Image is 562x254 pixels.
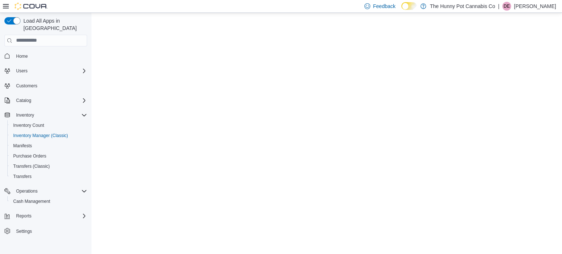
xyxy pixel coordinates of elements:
button: Transfers [7,171,90,182]
span: Feedback [373,3,396,10]
p: [PERSON_NAME] [514,2,556,11]
span: Inventory Manager (Classic) [13,133,68,139]
button: Inventory [13,111,37,120]
span: Inventory Count [10,121,87,130]
a: Settings [13,227,35,236]
a: Transfers (Classic) [10,162,53,171]
span: Customers [16,83,37,89]
span: Reports [13,212,87,220]
p: | [498,2,499,11]
span: Reports [16,213,31,219]
button: Purchase Orders [7,151,90,161]
a: Customers [13,81,40,90]
span: Manifests [13,143,32,149]
button: Home [1,51,90,61]
a: Transfers [10,172,34,181]
span: Users [13,67,87,75]
span: Inventory [16,112,34,118]
span: Operations [16,188,38,194]
button: Reports [1,211,90,221]
button: Manifests [7,141,90,151]
span: Inventory [13,111,87,120]
span: Settings [13,226,87,235]
button: Inventory Manager (Classic) [7,130,90,141]
input: Dark Mode [401,2,417,10]
button: Catalog [13,96,34,105]
span: Inventory Manager (Classic) [10,131,87,140]
span: Users [16,68,27,74]
span: Cash Management [10,197,87,206]
button: Operations [1,186,90,196]
button: Transfers (Classic) [7,161,90,171]
button: Inventory [1,110,90,120]
button: Catalog [1,95,90,106]
button: Reports [13,212,34,220]
p: The Hunny Pot Cannabis Co [430,2,495,11]
button: Operations [13,187,41,196]
span: Inventory Count [13,122,44,128]
button: Users [13,67,30,75]
span: Cash Management [13,198,50,204]
button: Cash Management [7,196,90,206]
div: Darrel Engleby [502,2,511,11]
span: Home [13,52,87,61]
a: Home [13,52,31,61]
span: Customers [13,81,87,90]
button: Inventory Count [7,120,90,130]
span: Catalog [16,98,31,103]
a: Manifests [10,141,35,150]
a: Cash Management [10,197,53,206]
span: Transfers (Classic) [13,163,50,169]
span: Operations [13,187,87,196]
a: Inventory Manager (Classic) [10,131,71,140]
span: Transfers (Classic) [10,162,87,171]
button: Customers [1,80,90,91]
button: Users [1,66,90,76]
span: Load All Apps in [GEOGRAPHIC_DATA] [20,17,87,32]
span: Manifests [10,141,87,150]
span: Settings [16,228,32,234]
span: Transfers [10,172,87,181]
span: Catalog [13,96,87,105]
span: Purchase Orders [10,152,87,160]
button: Settings [1,225,90,236]
a: Inventory Count [10,121,47,130]
span: DE [504,2,510,11]
span: Home [16,53,28,59]
span: Purchase Orders [13,153,46,159]
a: Purchase Orders [10,152,49,160]
img: Cova [15,3,48,10]
span: Transfers [13,174,31,179]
